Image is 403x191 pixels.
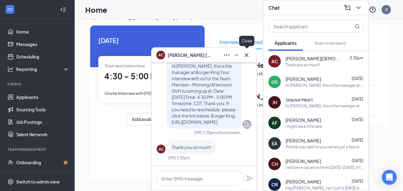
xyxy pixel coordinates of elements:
[104,91,177,96] span: Onsite Interview with [PERSON_NAME]
[16,128,69,141] a: Talent Network
[285,83,364,88] div: Hi [PERSON_NAME], this is the manager at Burger King Your interview with us for the Team Member i...
[168,52,211,58] span: [PERSON_NAME] [DEMOGRAPHIC_DATA]
[246,175,253,182] svg: Plane
[7,6,13,12] svg: WorkstreamLogo
[385,7,388,12] div: J(
[16,38,69,50] a: Messages
[16,50,69,63] a: Scheduling
[247,102,277,108] p: Team Member
[247,71,277,77] p: Team Member
[271,181,278,188] div: OR
[104,71,163,81] span: 4:30 - 5:00 PM
[344,4,351,12] svg: ComposeMessage
[275,40,297,46] span: Applicants
[242,50,252,60] button: Cross
[268,4,280,11] h3: Chat
[7,82,68,87] div: Hiring
[16,156,69,169] a: OnboardingCrown
[168,155,190,161] div: SMS 3:35pm
[16,103,69,116] a: Sourcing Tools
[314,40,346,46] span: Team members
[220,39,262,45] div: Interview completed
[233,51,240,59] svg: Minimize
[352,138,363,142] span: [DATE]
[285,76,321,82] span: [PERSON_NAME]
[269,21,342,32] input: Search applicant
[285,124,322,129] div: i might be a little late
[369,6,376,13] svg: QuestionInfo
[239,36,254,46] div: Close
[16,179,60,185] div: Switch to admin view
[285,165,364,170] div: I will be on vacation from [DATE]-[DATE]. If there is something that needs immediate attention, p...
[172,144,211,150] span: Thank you so much!
[7,147,68,152] div: Team Management
[172,63,236,125] span: Hi [PERSON_NAME], this is the manager at Burger King Your interview with us for the Team Member- ...
[60,7,66,13] svg: Collapse
[352,76,363,81] span: [DATE]
[350,56,363,60] span: 3:35pm
[127,113,168,125] button: Add availability
[222,50,232,60] button: Ellipses
[7,179,14,185] svg: Settings
[243,51,250,59] svg: Cross
[285,179,321,185] span: [PERSON_NAME]
[382,170,397,185] div: Open Intercom Messenger
[352,117,363,122] span: [DATE]
[285,117,321,123] span: [PERSON_NAME]
[352,158,363,163] span: [DATE]
[354,3,364,13] button: ChevronDown
[285,62,320,68] div: Thank you so much!
[272,120,277,126] div: AF
[194,130,216,135] div: SMS 3:30pm
[16,91,69,103] a: Applicants
[271,58,278,64] div: AC
[98,35,197,45] span: [DATE]
[16,116,69,128] a: Job Postings
[285,158,321,164] span: [PERSON_NAME]
[104,63,145,68] span: Your next interview
[355,24,360,29] svg: MagnifyingGlass
[285,96,313,103] span: Jaquise Heart
[285,144,364,150] div: The link was sent to your email just a few moments ago
[285,103,364,109] div: Hi [PERSON_NAME], this is the manager at Burger King Your interview with us for the Team Member i...
[16,169,69,181] a: TeamCrown
[271,79,278,85] div: GS
[352,97,363,101] span: [DATE]
[352,179,363,184] span: [DATE]
[16,26,69,38] a: Home
[223,51,230,59] svg: Ellipses
[355,4,362,12] svg: ChevronDown
[16,66,70,72] div: Reporting
[7,66,14,72] svg: Analysis
[285,55,341,62] span: [PERSON_NAME][DEMOGRAPHIC_DATA]
[271,161,278,167] div: CH
[159,147,164,152] div: AC
[285,137,321,144] span: [PERSON_NAME]
[85,4,107,15] h1: Home
[216,130,240,135] span: • Workstream
[243,121,251,128] svg: Company
[285,185,364,191] div: Hey [PERSON_NAME], can i call in [DATE] and can I request off [DATE]?
[272,99,277,105] div: JH
[342,3,352,13] button: ComposeMessage
[232,50,242,60] button: Minimize
[272,140,277,147] div: EA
